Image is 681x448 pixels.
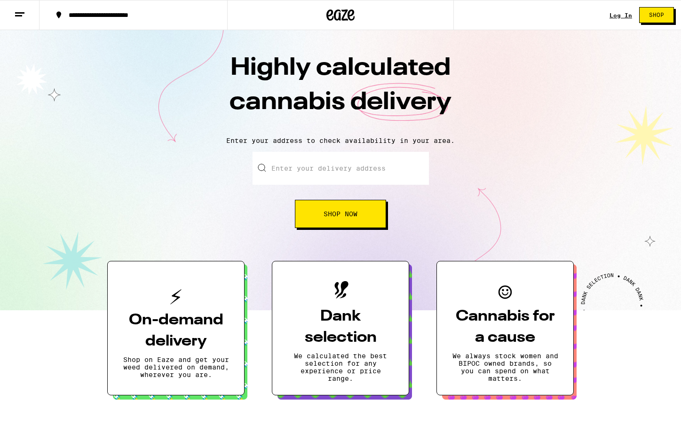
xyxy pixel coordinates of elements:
p: Shop on Eaze and get your weed delivered on demand, wherever you are. [123,356,229,378]
p: We always stock women and BIPOC owned brands, so you can spend on what matters. [452,352,558,382]
button: On-demand deliveryShop on Eaze and get your weed delivered on demand, wherever you are. [107,261,245,395]
h3: Cannabis for a cause [452,306,558,348]
h3: On-demand delivery [123,310,229,352]
a: Log In [610,12,632,18]
p: Enter your address to check availability in your area. [9,137,672,144]
p: We calculated the best selection for any experience or price range. [287,352,394,382]
button: Dank selectionWe calculated the best selection for any experience or price range. [272,261,409,395]
button: Shop Now [295,200,386,228]
button: Shop [639,7,674,23]
a: Shop [632,7,681,23]
span: Shop [649,12,664,18]
input: Enter your delivery address [253,152,429,185]
h1: Highly calculated cannabis delivery [176,51,505,129]
button: Cannabis for a causeWe always stock women and BIPOC owned brands, so you can spend on what matters. [436,261,574,395]
h3: Dank selection [287,306,394,348]
span: Shop Now [324,211,357,217]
